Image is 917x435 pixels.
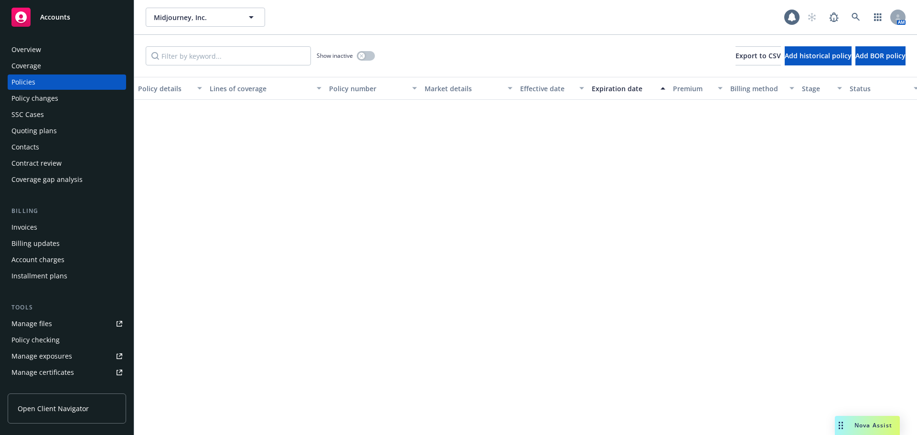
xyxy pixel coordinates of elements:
div: Policy number [329,84,406,94]
button: Expiration date [588,77,669,100]
a: Policy checking [8,332,126,348]
input: Filter by keyword... [146,46,311,65]
button: Lines of coverage [206,77,325,100]
a: Overview [8,42,126,57]
div: Tools [8,303,126,312]
a: Contacts [8,139,126,155]
a: Invoices [8,220,126,235]
button: Premium [669,77,726,100]
span: Add historical policy [785,51,852,60]
button: Stage [798,77,846,100]
div: Contract review [11,156,62,171]
button: Billing method [726,77,798,100]
a: Search [846,8,865,27]
span: Midjourney, Inc. [154,12,236,22]
a: Accounts [8,4,126,31]
a: Installment plans [8,268,126,284]
div: Billing updates [11,236,60,251]
div: Policy changes [11,91,58,106]
button: Add historical policy [785,46,852,65]
div: Contacts [11,139,39,155]
div: Billing [8,206,126,216]
a: Coverage gap analysis [8,172,126,187]
a: Manage exposures [8,349,126,364]
button: Policy details [134,77,206,100]
span: Add BOR policy [855,51,906,60]
div: Coverage [11,58,41,74]
div: Invoices [11,220,37,235]
span: Open Client Navigator [18,403,89,414]
div: SSC Cases [11,107,44,122]
a: Billing updates [8,236,126,251]
span: Accounts [40,13,70,21]
div: Effective date [520,84,574,94]
div: Policy checking [11,332,60,348]
button: Export to CSV [736,46,781,65]
a: Contract review [8,156,126,171]
button: Effective date [516,77,588,100]
div: Status [850,84,908,94]
div: Lines of coverage [210,84,311,94]
button: Nova Assist [835,416,900,435]
button: Market details [421,77,516,100]
div: Expiration date [592,84,655,94]
div: Stage [802,84,832,94]
div: Manage claims [11,381,60,396]
a: Policy changes [8,91,126,106]
div: Billing method [730,84,784,94]
a: Policies [8,74,126,90]
div: Quoting plans [11,123,57,138]
a: Manage files [8,316,126,331]
div: Drag to move [835,416,847,435]
button: Midjourney, Inc. [146,8,265,27]
div: Overview [11,42,41,57]
span: Nova Assist [854,421,892,429]
div: Policies [11,74,35,90]
div: Premium [673,84,712,94]
div: Manage certificates [11,365,74,380]
div: Manage exposures [11,349,72,364]
div: Policy details [138,84,192,94]
div: Market details [425,84,502,94]
div: Account charges [11,252,64,267]
div: Coverage gap analysis [11,172,83,187]
a: SSC Cases [8,107,126,122]
a: Coverage [8,58,126,74]
span: Show inactive [317,52,353,60]
div: Manage files [11,316,52,331]
a: Report a Bug [824,8,843,27]
a: Quoting plans [8,123,126,138]
a: Start snowing [802,8,821,27]
a: Manage claims [8,381,126,396]
span: Export to CSV [736,51,781,60]
div: Installment plans [11,268,67,284]
button: Policy number [325,77,421,100]
button: Add BOR policy [855,46,906,65]
a: Switch app [868,8,887,27]
a: Manage certificates [8,365,126,380]
a: Account charges [8,252,126,267]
